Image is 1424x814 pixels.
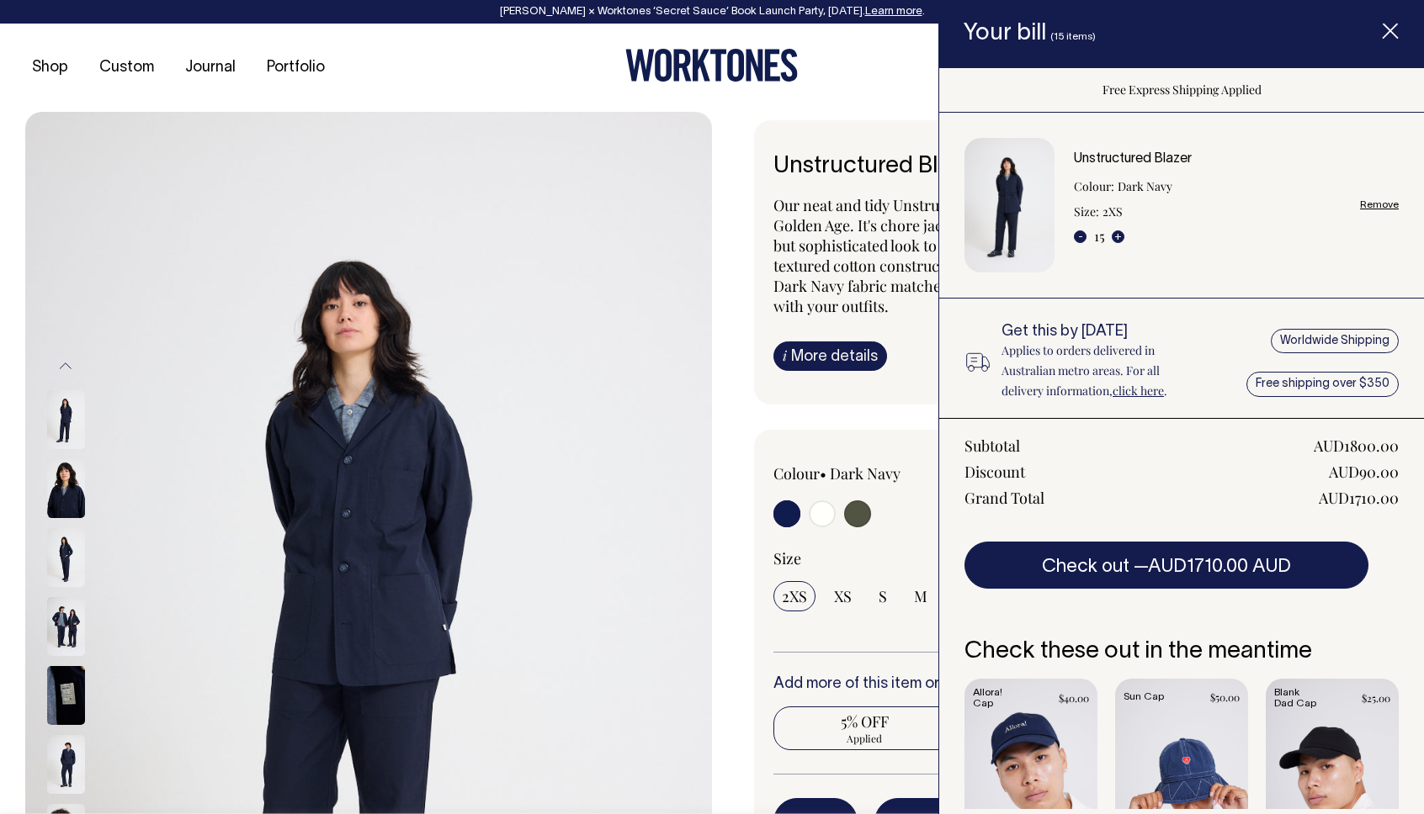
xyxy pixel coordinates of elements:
[906,581,936,611] input: M
[782,732,948,745] span: Applied
[1074,153,1192,165] a: Unstructured Blazer
[773,341,887,371] a: iMore details
[870,581,895,611] input: S
[773,548,1346,568] div: Size
[178,54,242,82] a: Journal
[25,54,75,82] a: Shop
[1002,324,1201,341] h6: Get this by [DATE]
[1118,177,1172,197] dd: Dark Navy
[783,346,787,364] span: i
[93,54,161,82] a: Custom
[964,639,1399,665] h6: Check these out in the meantime
[1074,230,1087,243] button: -
[782,711,948,732] span: 5% OFF
[1103,202,1123,222] dd: 2XS
[1360,199,1399,210] a: Remove
[773,706,956,750] input: 5% OFF Applied
[1113,383,1164,399] a: click here
[47,735,85,794] img: dark-navy
[914,586,927,606] span: M
[964,542,1368,589] button: Check out —AUD1710.00 AUD
[1074,202,1099,222] dt: Size:
[773,463,1002,484] div: Colour
[773,676,1346,693] h6: Add more of this item or any other pieces from the collection to save
[1314,436,1399,456] div: AUD1800.00
[964,138,1055,273] img: Unstructured Blazer
[834,586,852,606] span: XS
[1103,82,1262,98] span: Free Express Shipping Applied
[47,390,85,449] img: dark-navy
[820,463,826,484] span: •
[879,586,887,606] span: S
[47,597,85,656] img: dark-navy
[1050,32,1096,41] span: (15 items)
[964,462,1025,482] div: Discount
[773,276,1332,316] span: , so you can get all matchy-matchy with your outfits.
[773,154,1346,180] h6: Unstructured Blazer
[1112,230,1124,243] button: +
[865,7,922,17] a: Learn more
[782,586,807,606] span: 2XS
[1002,341,1201,401] p: Applies to orders delivered in Australian metro areas. For all delivery information, .
[47,666,85,725] img: dark-navy
[260,54,332,82] a: Portfolio
[773,581,816,611] input: 2XS
[830,463,901,484] label: Dark Navy
[53,347,78,385] button: Previous
[1148,558,1291,575] span: AUD1710.00 AUD
[1074,177,1114,197] dt: Colour:
[773,195,1342,296] span: Our neat and tidy Unstructured Blazer draws inspiration from uniforms of the Golden Age. It's cho...
[826,581,860,611] input: XS
[17,6,1407,18] div: [PERSON_NAME] × Worktones ‘Secret Sauce’ Book Launch Party, [DATE]. .
[47,459,85,518] img: dark-navy
[47,528,85,587] img: dark-navy
[964,436,1020,456] div: Subtotal
[1319,488,1399,508] div: AUD1710.00
[1329,462,1399,482] div: AUD90.00
[964,488,1044,508] div: Grand Total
